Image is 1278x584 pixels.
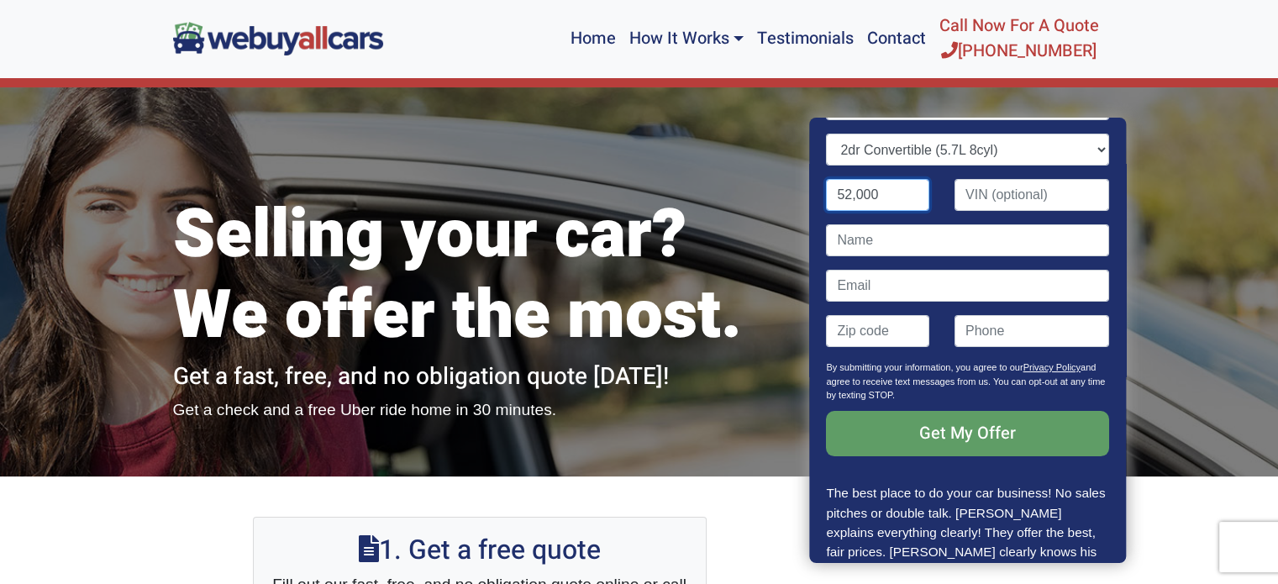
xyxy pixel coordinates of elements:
input: Zip code [827,315,930,347]
input: VIN (optional) [955,179,1109,211]
form: Contact form [827,43,1109,483]
a: Privacy Policy [1023,362,1081,372]
input: Mileage [827,179,930,211]
h2: 1. Get a free quote [271,534,689,566]
p: By submitting your information, you agree to our and agree to receive text messages from us. You ... [827,360,1109,411]
a: Call Now For A Quote[PHONE_NUMBER] [933,7,1106,71]
h1: Selling your car? We offer the most. [173,195,786,356]
a: Contact [860,7,933,71]
a: Home [564,7,622,71]
input: Phone [955,315,1109,347]
input: Get My Offer [827,411,1109,456]
a: Testimonials [750,7,860,71]
h2: Get a fast, free, and no obligation quote [DATE]! [173,363,786,392]
input: Name [827,224,1109,256]
p: Get a check and a free Uber ride home in 30 minutes. [173,398,786,423]
a: How It Works [622,7,749,71]
input: Email [827,270,1109,302]
img: We Buy All Cars in NJ logo [173,22,383,55]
